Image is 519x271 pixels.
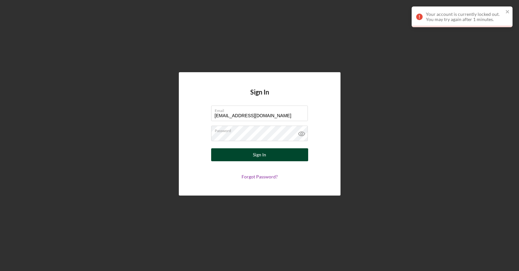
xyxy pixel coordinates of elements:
[211,148,308,161] button: Sign In
[253,148,266,161] div: Sign In
[215,126,308,133] label: Password
[505,9,510,15] button: close
[215,106,308,113] label: Email
[426,12,503,22] div: Your account is currently locked out. You may try again after 1 minutes.
[250,88,269,106] h4: Sign In
[242,174,278,179] a: Forgot Password?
